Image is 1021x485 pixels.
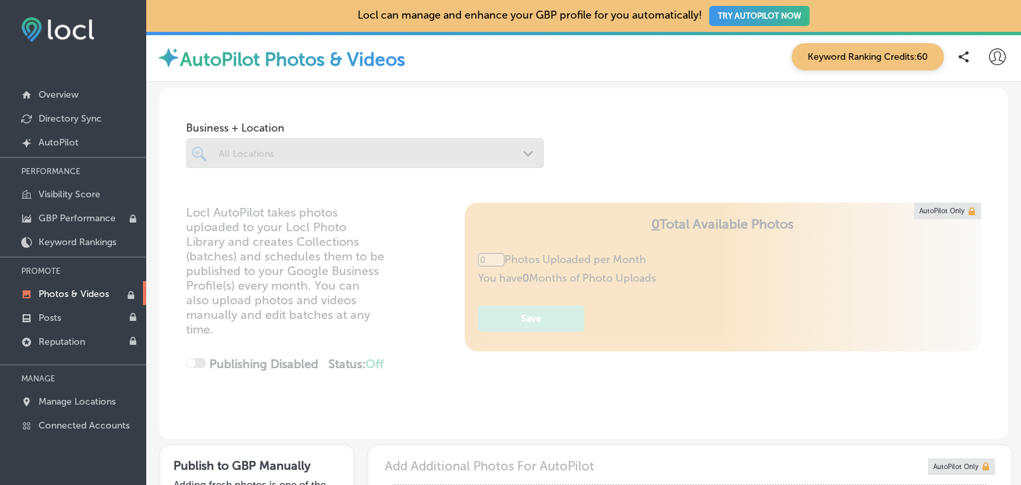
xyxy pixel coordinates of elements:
label: AutoPilot Photos & Videos [180,48,405,70]
p: Connected Accounts [39,420,130,431]
p: Overview [39,89,78,100]
p: Keyword Rankings [39,237,116,248]
p: Manage Locations [39,396,116,407]
p: Posts [39,312,61,324]
p: AutoPilot [39,137,78,148]
span: Keyword Ranking Credits: 60 [792,43,944,70]
img: fda3e92497d09a02dc62c9cd864e3231.png [21,17,94,42]
p: Photos & Videos [39,288,109,300]
img: autopilot-icon [157,46,180,69]
p: GBP Performance [39,213,116,224]
button: TRY AUTOPILOT NOW [709,6,810,26]
h3: Publish to GBP Manually [173,458,340,473]
p: Visibility Score [39,189,100,200]
span: Business + Location [186,122,544,134]
p: Reputation [39,336,85,347]
p: Directory Sync [39,113,102,124]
